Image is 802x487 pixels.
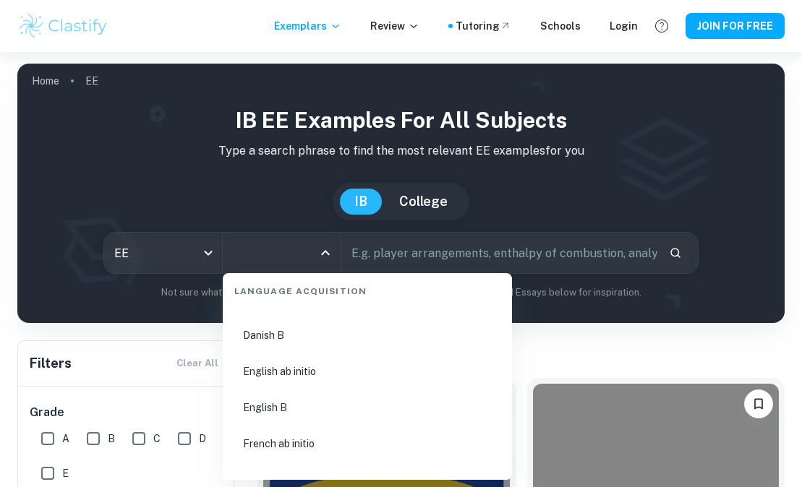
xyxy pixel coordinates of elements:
a: Schools [540,18,581,34]
a: Tutoring [456,18,511,34]
p: Type a search phrase to find the most relevant EE examples for you [29,142,773,160]
a: Login [610,18,638,34]
li: English B [229,391,506,424]
h1: IB EE examples for all subjects [29,104,773,137]
h6: Grade [30,404,223,421]
li: English ab initio [229,355,506,388]
button: JOIN FOR FREE [686,13,785,39]
span: E [62,465,69,481]
button: IB [340,189,382,215]
button: Search [663,241,688,265]
span: D [199,431,206,447]
p: Exemplars [274,18,341,34]
span: C [153,431,161,447]
span: A [62,431,69,447]
h6: Filters [30,353,72,374]
li: Danish B [229,319,506,352]
p: Review [370,18,419,34]
div: Language Acquisition [229,273,506,303]
img: Clastify logo [17,12,109,40]
span: B [108,431,115,447]
button: Help and Feedback [649,14,674,38]
button: Close [315,243,336,263]
button: College [385,189,462,215]
button: Please log in to bookmark exemplars [744,389,773,418]
p: Not sure what to search for? You can always look through our example Extended Essays below for in... [29,285,773,300]
a: Home [32,71,59,91]
div: EE [104,233,222,273]
p: EE [85,73,98,89]
li: French ab initio [229,427,506,460]
input: E.g. player arrangements, enthalpy of combustion, analysis of a big city... [341,233,657,273]
img: profile cover [17,64,785,323]
h1: All EE Examples [257,340,785,366]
